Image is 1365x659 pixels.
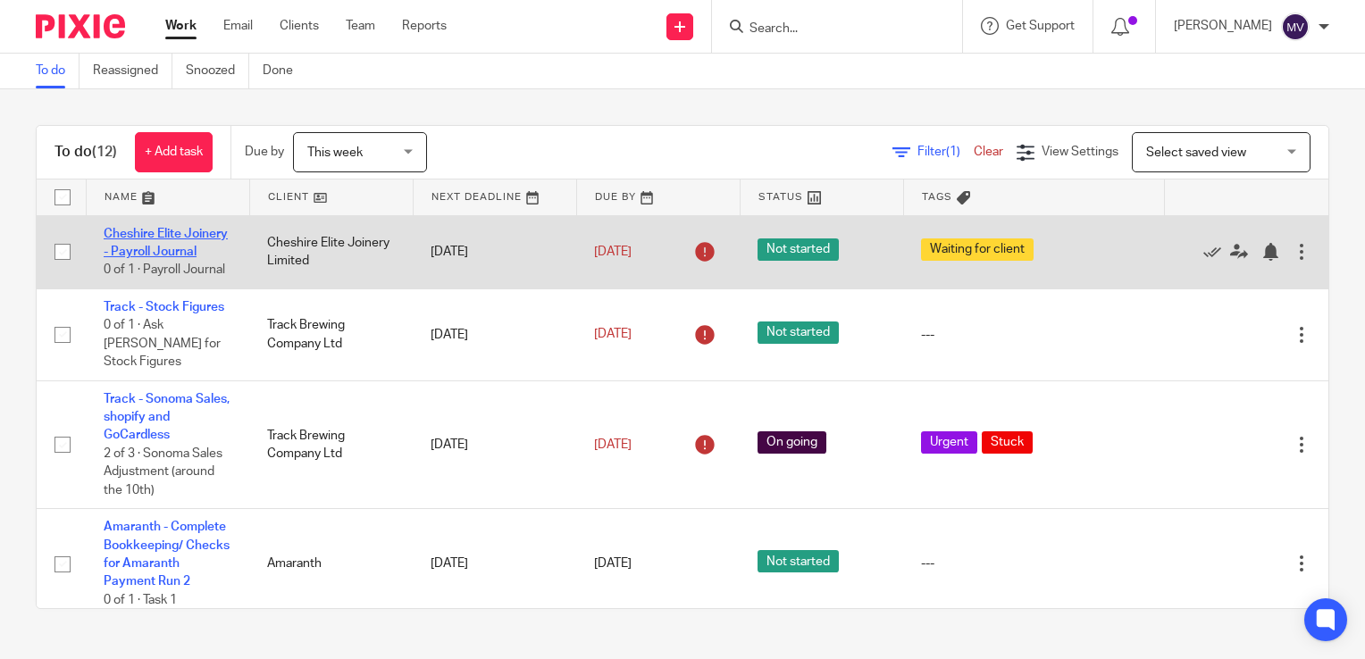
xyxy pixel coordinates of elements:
[758,550,839,572] span: Not started
[594,329,632,341] span: [DATE]
[758,238,839,261] span: Not started
[104,447,222,496] span: 2 of 3 · Sonoma Sales Adjustment (around the 10th)
[92,145,117,159] span: (12)
[1174,17,1272,35] p: [PERSON_NAME]
[249,509,413,619] td: Amaranth
[921,238,1034,261] span: Waiting for client
[104,319,221,368] span: 0 of 1 · Ask [PERSON_NAME] for Stock Figures
[1203,243,1230,261] a: Mark as done
[104,393,230,442] a: Track - Sonoma Sales, shopify and GoCardless
[263,54,306,88] a: Done
[922,192,952,202] span: Tags
[104,301,224,313] a: Track - Stock Figures
[1042,146,1118,158] span: View Settings
[594,438,632,451] span: [DATE]
[249,288,413,380] td: Track Brewing Company Ltd
[594,557,632,570] span: [DATE]
[758,431,826,454] span: On going
[165,17,197,35] a: Work
[307,146,363,159] span: This week
[54,143,117,162] h1: To do
[223,17,253,35] a: Email
[346,17,375,35] a: Team
[974,146,1003,158] a: Clear
[1006,20,1075,32] span: Get Support
[921,555,1147,572] div: ---
[104,263,225,276] span: 0 of 1 · Payroll Journal
[249,380,413,509] td: Track Brewing Company Ltd
[280,17,319,35] a: Clients
[186,54,249,88] a: Snoozed
[104,228,228,258] a: Cheshire Elite Joinery - Payroll Journal
[104,594,177,606] span: 0 of 1 · Task 1
[93,54,172,88] a: Reassigned
[921,431,977,454] span: Urgent
[917,146,974,158] span: Filter
[982,431,1033,454] span: Stuck
[946,146,960,158] span: (1)
[402,17,447,35] a: Reports
[135,132,213,172] a: + Add task
[758,321,839,344] span: Not started
[1146,146,1246,159] span: Select saved view
[413,288,576,380] td: [DATE]
[36,14,125,38] img: Pixie
[245,143,284,161] p: Due by
[413,509,576,619] td: [DATE]
[104,521,230,588] a: Amaranth - Complete Bookkeeping/ Checks for Amaranth Payment Run 2
[249,215,413,288] td: Cheshire Elite Joinery Limited
[594,246,632,258] span: [DATE]
[413,380,576,509] td: [DATE]
[921,326,1147,344] div: ---
[748,21,909,38] input: Search
[413,215,576,288] td: [DATE]
[36,54,80,88] a: To do
[1281,13,1310,41] img: svg%3E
